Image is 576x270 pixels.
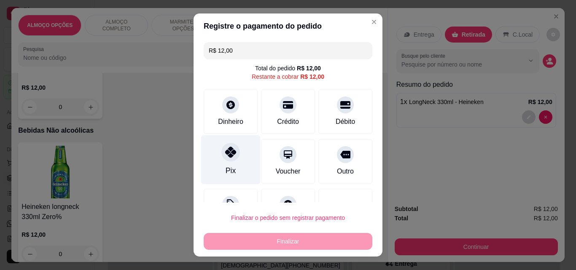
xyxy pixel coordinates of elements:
div: Dinheiro [218,117,243,127]
header: Registre o pagamento do pedido [194,13,382,39]
input: Ex.: hambúrguer de cordeiro [209,42,367,59]
div: Voucher [276,166,301,176]
div: Total do pedido [255,64,321,72]
div: Pix [226,165,236,176]
div: Restante a cobrar [252,72,324,81]
button: Finalizar o pedido sem registrar pagamento [204,209,372,226]
div: Outro [337,166,354,176]
div: Crédito [277,117,299,127]
div: Débito [336,117,355,127]
div: R$ 12,00 [297,64,321,72]
div: R$ 12,00 [300,72,324,81]
button: Close [367,15,381,29]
